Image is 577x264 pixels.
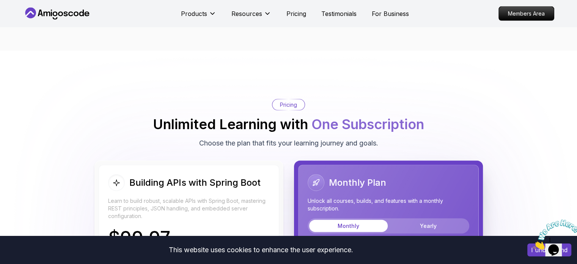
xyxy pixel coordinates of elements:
button: Resources [231,9,271,24]
button: Yearly [389,220,468,232]
h2: Building APIs with Spring Boot [129,177,261,189]
button: Monthly [309,220,388,232]
a: Members Area [498,6,554,21]
button: Products [181,9,216,24]
p: Resources [231,9,262,18]
a: Pricing [286,9,306,18]
iframe: chat widget [530,217,577,253]
img: Chat attention grabber [3,3,50,33]
a: Testimonials [321,9,357,18]
p: Members Area [499,7,554,21]
p: Pricing [280,101,297,109]
span: 1 [3,3,6,9]
h2: Monthly Plan [329,177,386,189]
p: Products [181,9,207,18]
p: $ 99.97 [108,229,170,247]
p: Choose the plan that fits your learning journey and goals. [199,138,378,149]
p: Unlock all courses, builds, and features with a monthly subscription. [308,197,469,212]
div: This website uses cookies to enhance the user experience. [6,242,516,258]
h2: Unlimited Learning with [153,117,424,132]
span: One Subscription [311,116,424,133]
p: Learn to build robust, scalable APIs with Spring Boot, mastering REST principles, JSON handling, ... [108,197,270,220]
button: Accept cookies [527,243,571,256]
a: For Business [372,9,409,18]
